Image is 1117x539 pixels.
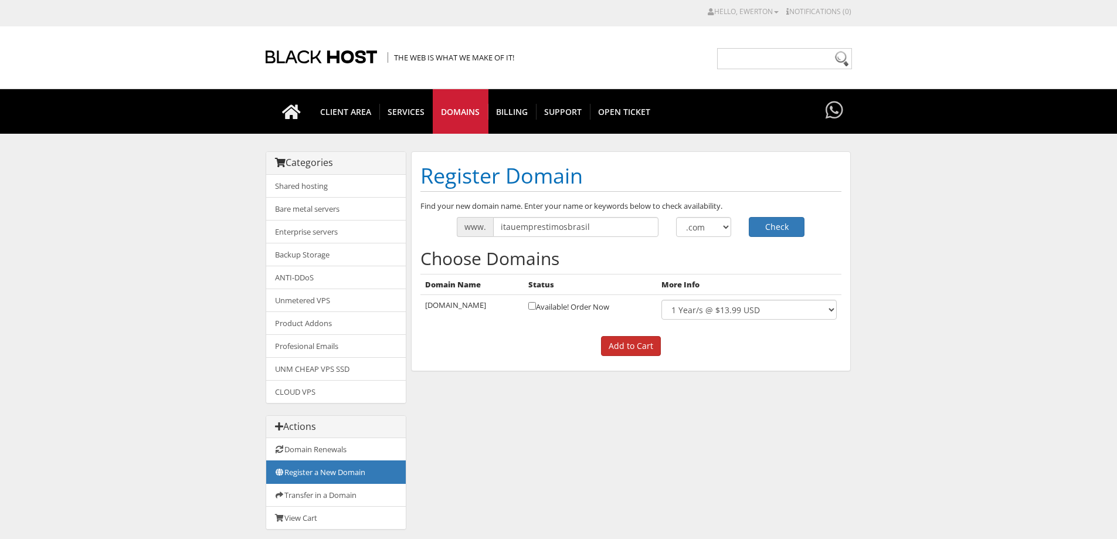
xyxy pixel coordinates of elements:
a: UNM CHEAP VPS SSD [266,357,406,381]
th: More Info [657,274,841,295]
th: Status [524,274,657,295]
p: Find your new domain name. Enter your name or keywords below to check availability. [420,201,841,211]
a: Support [536,89,590,134]
a: Domains [433,89,488,134]
a: Register a New Domain [266,460,406,484]
a: SERVICES [379,89,433,134]
span: Domains [433,104,488,120]
span: The Web is what we make of it! [388,52,514,63]
input: Add to Cart [601,336,661,356]
a: Unmetered VPS [266,289,406,312]
a: Domain Renewals [266,438,406,461]
h3: Actions [275,422,397,432]
a: Product Addons [266,311,406,335]
h3: Categories [275,158,397,168]
a: Hello, Ewerton [708,6,779,16]
a: CLOUD VPS [266,380,406,403]
span: Open Ticket [590,104,658,120]
span: www. [457,217,493,237]
a: Transfer in a Domain [266,483,406,507]
a: Go to homepage [270,89,313,134]
span: Support [536,104,590,120]
a: Notifications (0) [786,6,851,16]
span: CLIENT AREA [312,104,380,120]
a: CLIENT AREA [312,89,380,134]
th: Domain Name [420,274,524,295]
a: View Cart [266,506,406,529]
a: Backup Storage [266,243,406,266]
a: Have questions? [823,89,846,133]
h2: Choose Domains [420,249,841,268]
input: Need help? [717,48,852,69]
span: SERVICES [379,104,433,120]
span: Billing [488,104,537,120]
a: Open Ticket [590,89,658,134]
a: Billing [488,89,537,134]
button: Check [749,217,804,237]
h1: Register Domain [420,161,841,192]
a: Bare metal servers [266,197,406,221]
td: Available! Order Now [524,295,657,325]
a: ANTI-DDoS [266,266,406,289]
a: Profesional Emails [266,334,406,358]
td: [DOMAIN_NAME] [420,295,524,325]
a: Shared hosting [266,175,406,198]
a: Enterprise servers [266,220,406,243]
